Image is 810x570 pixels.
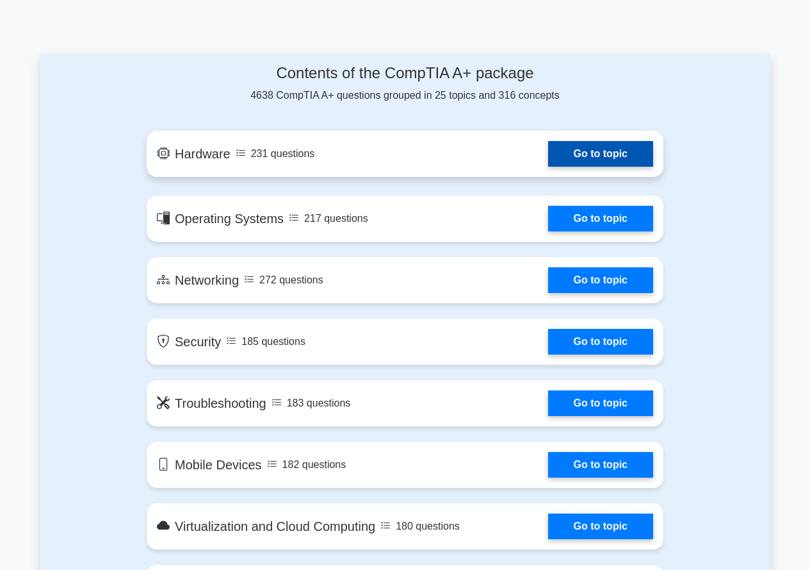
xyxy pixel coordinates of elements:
a: Go to topic [548,452,653,478]
a: Go to topic [548,514,653,539]
a: Go to topic [548,329,653,355]
a: Go to topic [548,206,653,231]
h4: Contents of the CompTIA A+ package [147,64,663,83]
a: Go to topic [548,390,653,416]
a: Go to topic [548,267,653,293]
a: Go to topic [548,141,653,167]
div: 4638 CompTIA A+ questions grouped in 25 topics and 316 concepts [147,64,663,103]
